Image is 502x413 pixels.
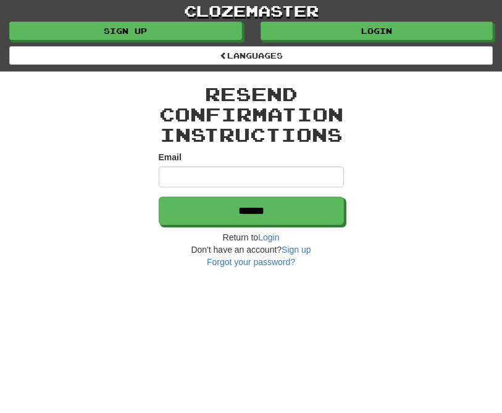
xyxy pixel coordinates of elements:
[159,84,344,145] h2: Resend confirmation instructions
[9,22,242,40] a: Sign up
[207,257,295,267] a: Forgot your password?
[282,245,311,255] a: Sign up
[261,22,493,40] a: Login
[9,46,493,65] a: Languages
[159,151,182,163] label: Email
[159,231,344,268] div: Return to Don't have an account?
[258,232,279,242] a: Login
